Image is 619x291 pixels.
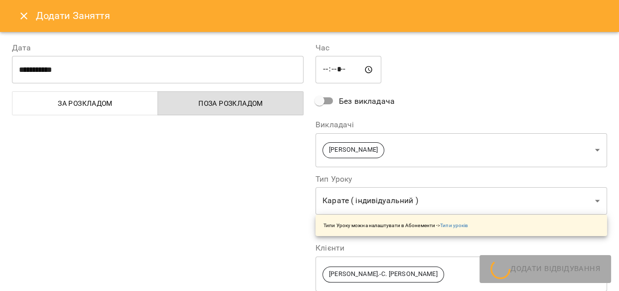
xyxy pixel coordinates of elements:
div: Карате ( індивідуальний ) [315,187,607,215]
span: Без викладача [339,95,395,107]
label: Клієнти [315,244,607,252]
button: Поза розкладом [157,91,304,115]
span: Поза розкладом [164,97,298,109]
label: Час [315,44,607,52]
span: [PERSON_NAME].-С. [PERSON_NAME] [323,270,444,279]
div: [PERSON_NAME] [315,133,607,167]
a: Типи уроків [440,223,468,228]
h6: Додати Заняття [36,8,607,23]
label: Викладачі [315,121,607,129]
span: [PERSON_NAME] [323,145,384,155]
label: Дата [12,44,304,52]
button: За розкладом [12,91,158,115]
label: Тип Уроку [315,175,607,183]
span: За розкладом [18,97,152,109]
button: Close [12,4,36,28]
p: Типи Уроку можна налаштувати в Абонементи -> [323,222,468,229]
